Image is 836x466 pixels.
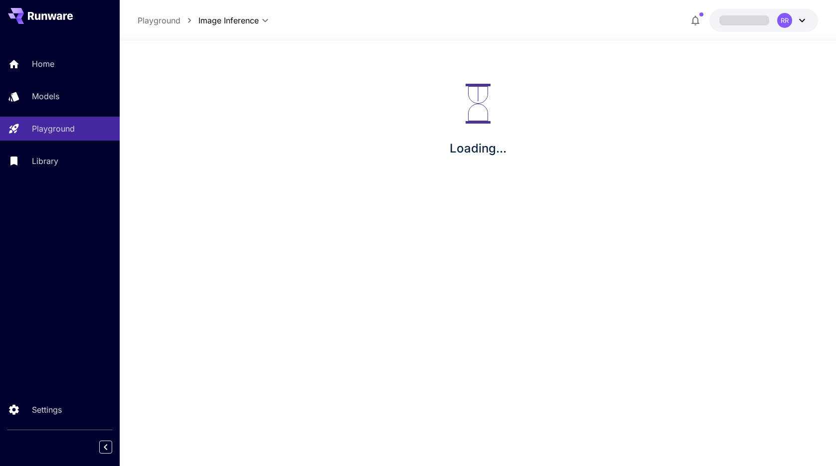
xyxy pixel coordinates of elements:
p: Loading... [450,140,506,157]
p: Library [32,155,58,167]
button: RR [709,9,818,32]
nav: breadcrumb [138,14,198,26]
span: Image Inference [198,14,259,26]
p: Settings [32,404,62,416]
p: Models [32,90,59,102]
div: RR [777,13,792,28]
button: Collapse sidebar [99,441,112,454]
p: Home [32,58,54,70]
a: Playground [138,14,180,26]
div: Collapse sidebar [107,438,120,456]
p: Playground [32,123,75,135]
